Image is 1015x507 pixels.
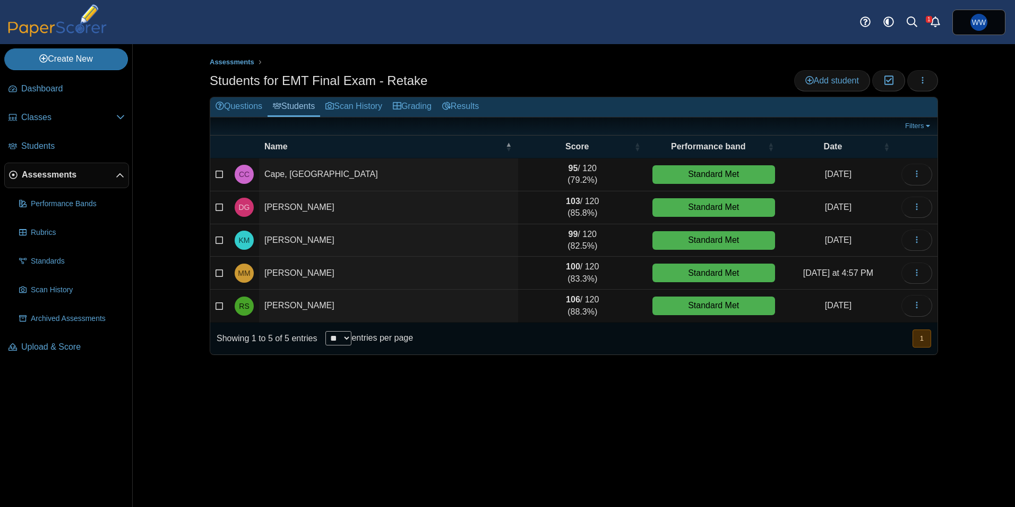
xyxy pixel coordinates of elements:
span: Assessments [210,58,254,66]
span: Dashboard [21,83,125,95]
a: William Whitney [952,10,1005,35]
h1: Students for EMT Final Exam - Retake [210,72,427,90]
span: Clarissa Cape [239,171,250,178]
a: Results [437,97,484,117]
td: [PERSON_NAME] [259,191,518,224]
span: Standards [31,256,125,267]
div: Standard Met [652,231,775,250]
b: 99 [569,230,578,239]
a: Filters [902,121,935,131]
time: Jul 12, 2025 at 7:23 PM [825,170,851,179]
td: / 120 (85.8%) [518,191,647,224]
td: [PERSON_NAME] [259,290,518,323]
div: Standard Met [652,264,775,282]
a: Rubrics [15,220,129,246]
a: Standards [15,249,129,274]
div: Showing 1 to 5 of 5 entries [210,323,317,354]
b: 95 [569,164,578,173]
a: Students [268,97,320,117]
nav: pagination [911,329,931,347]
span: Students [21,140,125,152]
span: William Whitney [970,14,987,31]
span: Name [264,142,288,151]
span: Score [565,142,589,151]
a: Alerts [924,11,947,34]
span: Name : Activate to invert sorting [505,136,512,158]
span: Maria Munoz [238,269,250,277]
a: Classes [4,105,129,131]
span: Upload & Score [21,341,125,353]
button: 1 [913,329,931,347]
a: Grading [388,97,437,117]
label: entries per page [351,333,413,342]
span: Date : Activate to sort [883,136,890,158]
a: Add student [794,70,870,91]
div: Standard Met [652,297,775,315]
time: Jul 12, 2025 at 7:52 PM [825,235,851,244]
td: / 120 (88.3%) [518,290,647,323]
div: Standard Met [652,165,775,184]
b: 106 [566,295,580,304]
span: Date [824,142,842,151]
a: Create New [4,48,128,70]
span: Classes [21,112,116,123]
a: PaperScorer [4,29,110,38]
td: / 120 (83.3%) [518,257,647,290]
a: Students [4,134,129,159]
a: Assessments [207,56,257,69]
td: Cape, [GEOGRAPHIC_DATA] [259,158,518,191]
span: Rachael Salas [239,302,249,310]
td: [PERSON_NAME] [259,224,518,257]
a: Archived Assessments [15,306,129,332]
a: Assessments [4,163,129,188]
span: Rubrics [31,227,125,238]
td: / 120 (79.2%) [518,158,647,191]
td: [PERSON_NAME] [259,257,518,290]
span: Assessments [22,169,116,181]
span: Performance band [671,142,745,151]
time: Jul 12, 2025 at 4:33 PM [825,202,851,212]
span: Performance band : Activate to sort [768,136,774,158]
time: May 31, 2025 at 11:20 AM [825,301,851,310]
span: David Garza [239,204,250,211]
span: Performance Bands [31,199,125,209]
b: 103 [566,197,580,206]
b: 100 [566,262,580,271]
span: William Whitney [972,19,986,26]
a: Upload & Score [4,335,129,360]
a: Scan History [320,97,388,117]
span: Score : Activate to sort [634,136,641,158]
span: Kaylyn Morales [239,236,250,244]
span: Archived Assessments [31,314,125,324]
td: / 120 (82.5%) [518,224,647,257]
span: Scan History [31,285,125,295]
a: Performance Bands [15,191,129,217]
time: Sep 12, 2025 at 4:57 PM [803,268,873,277]
a: Scan History [15,277,129,303]
a: Dashboard [4,77,129,102]
img: PaperScorer [4,4,110,37]
span: Add student [805,76,859,85]
a: Questions [210,97,268,117]
div: Standard Met [652,198,775,217]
